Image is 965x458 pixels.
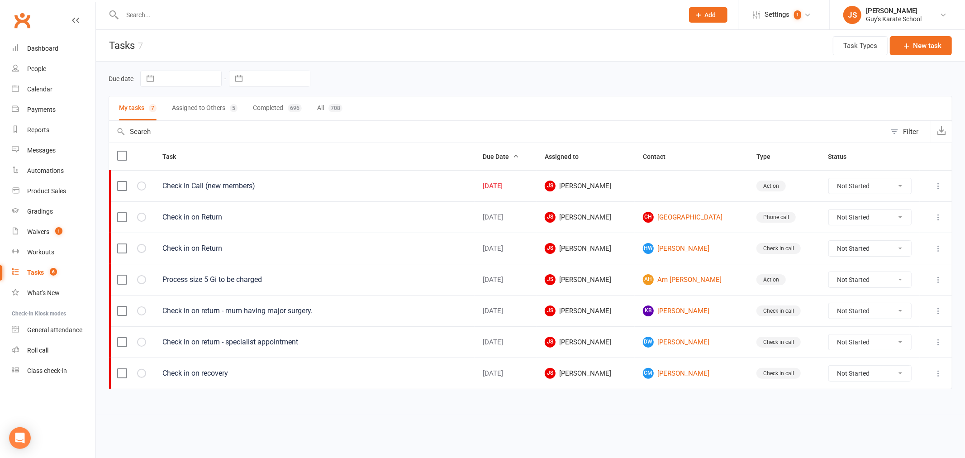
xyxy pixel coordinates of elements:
input: Search... [119,9,677,21]
a: DW[PERSON_NAME] [643,337,740,348]
div: Automations [27,167,64,174]
div: [DATE] [483,182,528,190]
span: Type [756,153,780,160]
a: CH[GEOGRAPHIC_DATA] [643,212,740,223]
button: Completed696 [253,96,302,120]
label: Due date [109,75,133,82]
div: Check in on recovery [162,369,466,378]
span: HW [643,243,654,254]
a: CM[PERSON_NAME] [643,368,740,379]
span: [PERSON_NAME] [545,337,627,348]
div: [PERSON_NAME] [866,7,922,15]
button: Type [756,151,780,162]
div: Roll call [27,347,48,354]
div: Check in call [756,243,801,254]
h1: Tasks [96,30,143,61]
div: Waivers [27,228,49,235]
span: Settings [765,5,789,25]
div: Calendar [27,86,52,93]
div: [DATE] [483,307,528,315]
div: 7 [138,40,143,51]
div: Dashboard [27,45,58,52]
span: DW [643,337,654,348]
div: Process size 5 Gi to be charged [162,275,466,284]
span: JS [545,212,556,223]
input: Search [109,121,886,143]
div: 696 [288,104,302,112]
span: 1 [794,10,801,19]
span: JS [545,305,556,316]
div: Filter [903,126,918,137]
span: Add [705,11,716,19]
div: [DATE] [483,245,528,253]
button: Due Date [483,151,519,162]
div: Open Intercom Messenger [9,427,31,449]
button: Status [828,151,857,162]
a: Calendar [12,79,95,100]
a: AHAm [PERSON_NAME] [643,274,740,285]
div: [DATE] [483,370,528,377]
div: Payments [27,106,56,113]
div: General attendance [27,326,82,334]
a: Messages [12,140,95,161]
div: Class check-in [27,367,67,374]
div: Messages [27,147,56,154]
button: Assigned to [545,151,589,162]
span: [PERSON_NAME] [545,243,627,254]
span: CM [643,368,654,379]
div: Reports [27,126,49,134]
div: Check in on return - specialist appointment [162,338,466,347]
a: Waivers 1 [12,222,95,242]
span: [PERSON_NAME] [545,305,627,316]
button: My tasks7 [119,96,157,120]
a: Gradings [12,201,95,222]
span: Task [162,153,186,160]
span: [PERSON_NAME] [545,274,627,285]
a: KB[PERSON_NAME] [643,305,740,316]
div: [DATE] [483,276,528,284]
div: Action [756,181,786,191]
a: General attendance kiosk mode [12,320,95,340]
a: Payments [12,100,95,120]
button: Task [162,151,186,162]
div: 5 [230,104,238,112]
a: What's New [12,283,95,303]
a: Product Sales [12,181,95,201]
span: CH [643,212,654,223]
div: Check in on return - mum having major surgery. [162,306,466,315]
div: 7 [149,104,157,112]
button: Task Types [833,36,888,55]
div: Check in call [756,337,801,348]
span: [PERSON_NAME] [545,368,627,379]
span: AH [643,274,654,285]
div: Check in on Return [162,244,466,253]
div: Tasks [27,269,44,276]
a: Class kiosk mode [12,361,95,381]
span: KB [643,305,654,316]
div: Check in call [756,368,801,379]
a: Workouts [12,242,95,262]
span: Assigned to [545,153,589,160]
span: JS [545,181,556,191]
div: Guy's Karate School [866,15,922,23]
button: Assigned to Others5 [172,96,238,120]
a: HW[PERSON_NAME] [643,243,740,254]
button: Contact [643,151,675,162]
div: Action [756,274,786,285]
span: 6 [50,268,57,276]
div: Phone call [756,212,796,223]
div: [DATE] [483,339,528,346]
div: [DATE] [483,214,528,221]
button: Filter [886,121,931,143]
span: Status [828,153,857,160]
a: Automations [12,161,95,181]
a: People [12,59,95,79]
div: Check In Call (new members) [162,181,466,191]
span: Due Date [483,153,519,160]
div: What's New [27,289,60,296]
span: JS [545,337,556,348]
span: JS [545,274,556,285]
a: Clubworx [11,9,33,32]
span: 1 [55,227,62,235]
span: JS [545,368,556,379]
